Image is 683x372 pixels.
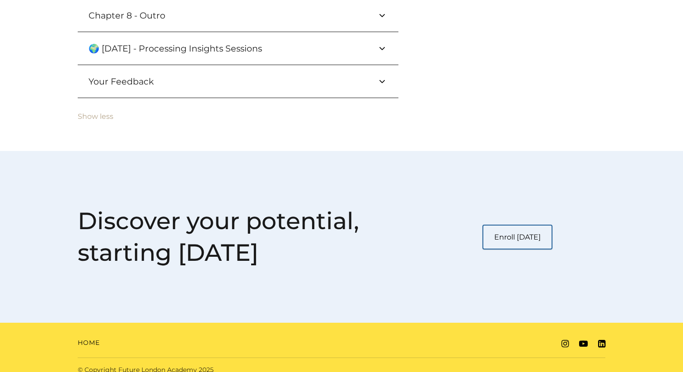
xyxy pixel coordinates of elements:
[78,113,113,121] button: Show less
[89,43,276,54] h3: 🌍 [DATE] - Processing Insights Sessions
[78,338,100,348] a: Home
[78,65,398,98] button: Your Feedback
[482,225,552,250] a: Enroll [DATE]
[89,76,168,87] h3: Your Feedback
[89,10,180,21] h3: Chapter 8 - Outro
[78,32,398,65] button: 🌍 [DATE] - Processing Insights Sessions
[78,205,368,268] h2: Discover your potential, starting [DATE]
